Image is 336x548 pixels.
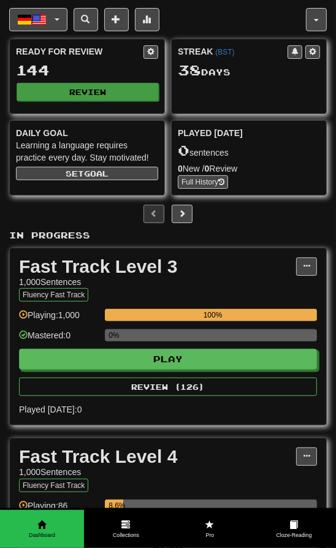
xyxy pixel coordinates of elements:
a: (BST) [215,48,234,56]
strong: 0 [205,164,210,173]
button: Add sentence to collection [104,8,129,31]
button: Review [17,83,159,101]
strong: 0 [178,164,183,173]
div: Playing: 1,000 [19,309,99,329]
button: Play [19,349,317,370]
button: Fluency Fast Track [19,288,88,302]
div: 100% [109,309,317,321]
div: Daily Goal [16,127,158,139]
button: Search sentences [74,8,98,31]
button: Review (126) [19,378,317,396]
div: 1,000 Sentences [19,276,296,288]
button: Setgoal [16,167,158,180]
div: 1,000 Sentences [19,466,296,478]
div: Learning a language requires practice every day. Stay motivated! [16,139,158,164]
p: In Progress [9,229,327,242]
div: New / Review [178,162,320,175]
a: Full History [178,175,228,189]
div: Playing: 86 [19,500,99,520]
span: Played [DATE]: 0 [19,403,317,416]
span: Collections [84,531,168,539]
button: Fluency Fast Track [19,479,88,492]
span: Cloze-Reading [252,531,336,539]
div: 8.6% [109,500,123,512]
div: Fast Track Level 3 [19,257,296,276]
div: Streak [178,45,288,58]
div: Ready for Review [16,45,143,58]
div: 144 [16,63,158,78]
span: Played [DATE] [178,127,243,139]
button: More stats [135,8,159,31]
span: 38 [178,61,201,78]
div: Day s [178,63,320,78]
div: Fast Track Level 4 [19,447,296,466]
span: Pro [168,531,252,539]
span: 0 [178,142,189,159]
div: sentences [178,143,320,159]
div: Mastered: 0 [19,329,99,349]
